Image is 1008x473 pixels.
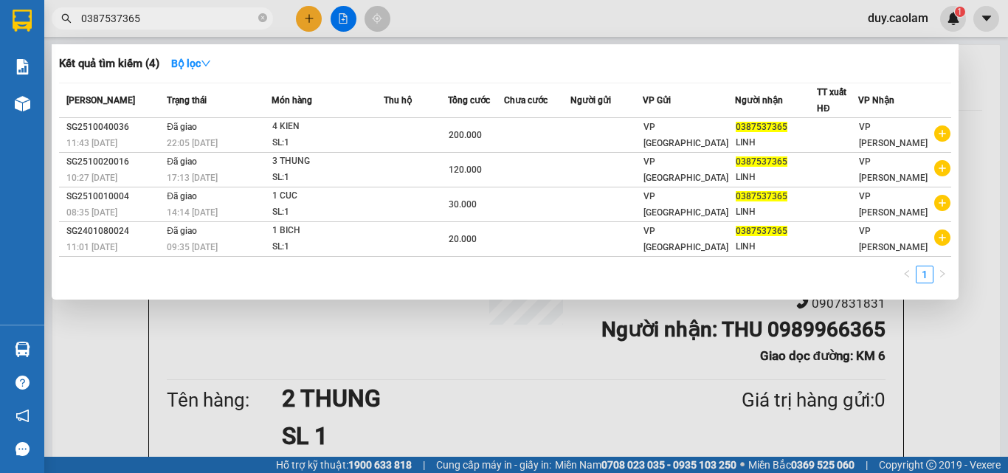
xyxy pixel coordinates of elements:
strong: Bộ lọc [171,58,211,69]
span: 30.000 [449,199,477,210]
span: VP [PERSON_NAME] [859,191,928,218]
span: 0387537365 [736,191,787,201]
span: Người gửi [570,95,611,106]
div: SL: 1 [272,239,383,255]
li: Previous Page [898,266,916,283]
div: SG2510020016 [66,154,162,170]
span: message [15,442,30,456]
span: VP Gửi [643,95,671,106]
div: SL: 1 [272,170,383,186]
span: VP [GEOGRAPHIC_DATA] [643,156,728,183]
span: VP [PERSON_NAME] [859,156,928,183]
b: BIÊN NHẬN GỬI HÀNG HÓA [95,21,142,142]
input: Tìm tên, số ĐT hoặc mã đơn [81,10,255,27]
div: 1 BICH [272,223,383,239]
div: LINH [736,170,816,185]
span: right [938,269,947,278]
span: notification [15,409,30,423]
div: LINH [736,135,816,151]
span: 09:35 [DATE] [167,242,218,252]
div: 3 THUNG [272,153,383,170]
button: right [933,266,951,283]
div: SG2401080024 [66,224,162,239]
a: 1 [916,266,933,283]
span: 11:01 [DATE] [66,242,117,252]
span: VP [PERSON_NAME] [859,226,928,252]
span: close-circle [258,12,267,26]
img: warehouse-icon [15,342,30,357]
span: 14:14 [DATE] [167,207,218,218]
div: SL: 1 [272,204,383,221]
button: Bộ lọcdown [159,52,223,75]
h3: Kết quả tìm kiếm ( 4 ) [59,56,159,72]
span: Trạng thái [167,95,207,106]
span: 200.000 [449,130,482,140]
div: SG2510040036 [66,120,162,135]
span: search [61,13,72,24]
span: plus-circle [934,160,950,176]
span: left [902,269,911,278]
span: Đã giao [167,226,197,236]
span: close-circle [258,13,267,22]
span: 120.000 [449,165,482,175]
span: plus-circle [934,195,950,211]
div: 4 KIEN [272,119,383,135]
div: SG2510010004 [66,189,162,204]
span: VP [GEOGRAPHIC_DATA] [643,191,728,218]
img: logo-vxr [13,10,32,32]
span: Tổng cước [448,95,490,106]
span: Chưa cước [504,95,548,106]
div: SL: 1 [272,135,383,151]
span: Người nhận [735,95,783,106]
span: VP Nhận [858,95,894,106]
li: (c) 2017 [124,70,203,89]
span: 10:27 [DATE] [66,173,117,183]
span: plus-circle [934,229,950,246]
span: Đã giao [167,156,197,167]
span: 22:05 [DATE] [167,138,218,148]
span: VP [PERSON_NAME] [859,122,928,148]
span: 0387537365 [736,156,787,167]
span: 08:35 [DATE] [66,207,117,218]
span: Đã giao [167,191,197,201]
span: plus-circle [934,125,950,142]
span: Đã giao [167,122,197,132]
button: left [898,266,916,283]
div: LINH [736,204,816,220]
b: [DOMAIN_NAME] [124,56,203,68]
span: VP [GEOGRAPHIC_DATA] [643,226,728,252]
span: 17:13 [DATE] [167,173,218,183]
span: question-circle [15,376,30,390]
img: logo.jpg [160,18,196,54]
b: [PERSON_NAME] [18,95,83,165]
span: VP [GEOGRAPHIC_DATA] [643,122,728,148]
div: LINH [736,239,816,255]
span: 20.000 [449,234,477,244]
img: warehouse-icon [15,96,30,111]
span: 0387537365 [736,226,787,236]
span: 11:43 [DATE] [66,138,117,148]
div: 1 CUC [272,188,383,204]
span: 0387537365 [736,122,787,132]
li: Next Page [933,266,951,283]
span: [PERSON_NAME] [66,95,135,106]
span: down [201,58,211,69]
span: TT xuất HĐ [817,87,846,114]
li: 1 [916,266,933,283]
span: Thu hộ [384,95,412,106]
img: solution-icon [15,59,30,75]
span: Món hàng [272,95,312,106]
